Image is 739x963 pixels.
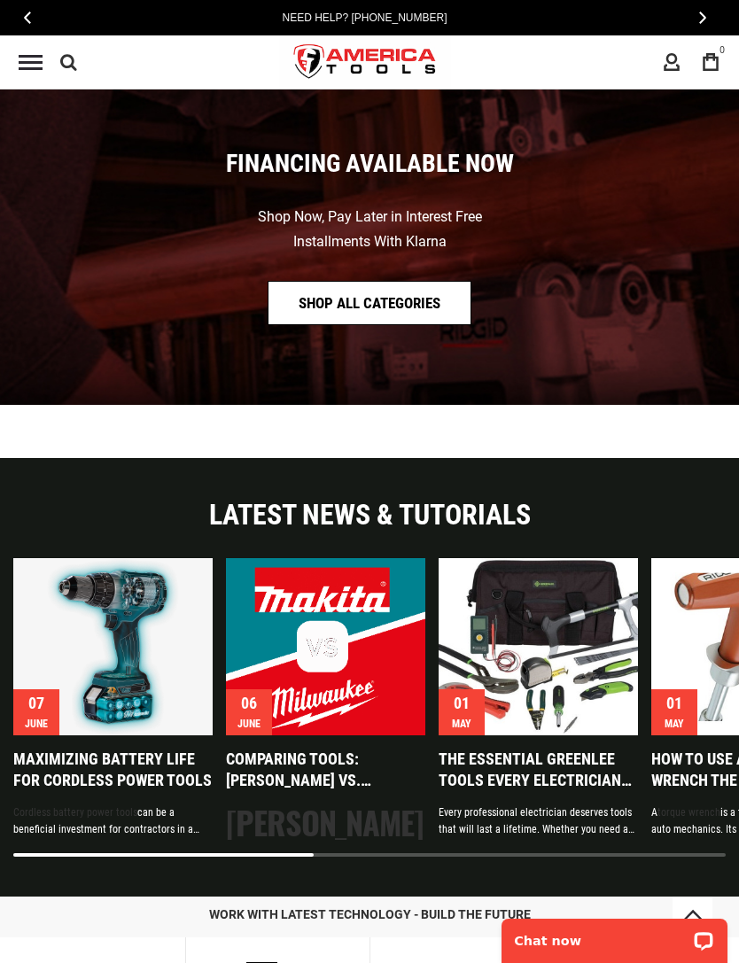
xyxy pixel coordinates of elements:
div: 3 / 8 [439,558,638,840]
img: America Tools [279,29,451,96]
div: Financing Available Now [13,149,726,178]
img: Comparing Tools: Makita vs. Milwaukee [226,558,425,735]
h1: [PERSON_NAME] vs. [GEOGRAPHIC_DATA]: Comparing the Tool Brands [226,804,425,874]
a: Comparing Tools: [PERSON_NAME] vs. [GEOGRAPHIC_DATA] [226,749,425,791]
a: Maximizing Battery Life for Cordless Power Tools [13,749,213,791]
div: 06 [241,695,257,711]
span: 0 [720,45,725,55]
a: 07 June [13,558,213,735]
div: 01 [666,695,682,711]
div: Shop Now, Pay Later in Interest Free Installments With Klarna [237,205,502,254]
div: Latest news & tutorials [13,498,726,532]
a: Need Help? [PHONE_NUMBER] [276,9,452,27]
span: Previous [24,11,31,24]
div: 01 [454,695,470,711]
p: can be a beneficial investment for contractors in a variety of industries. However, these tools o... [13,804,213,838]
p: Every professional electrician deserves tools that will last a lifetime. Whether you need an insu... [439,804,638,838]
a: 01 May [439,558,638,735]
div: 2 / 8 [226,558,425,840]
div: 07 [28,695,44,711]
a: The Essential Greenlee Tools Every Electrician Should Have [439,749,638,791]
div: 1 / 8 [13,558,213,840]
img: Maximizing Battery Life for Cordless Power Tools [13,558,213,735]
span: Next [699,11,706,24]
a: store logo [279,29,451,96]
a: Shop All Categories [268,281,471,325]
iframe: LiveChat chat widget [490,907,739,963]
div: Menu [19,55,43,70]
a: 0 [694,45,727,79]
div: June [237,718,261,729]
div: May [665,718,684,729]
a: 06 June [226,558,425,735]
img: The Essential Greenlee Tools Every Electrician Should Have [439,558,638,735]
div: June [25,718,48,729]
a: torque wrench [657,806,720,819]
div: May [452,718,471,729]
a: Cordless battery power tools [13,806,137,819]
